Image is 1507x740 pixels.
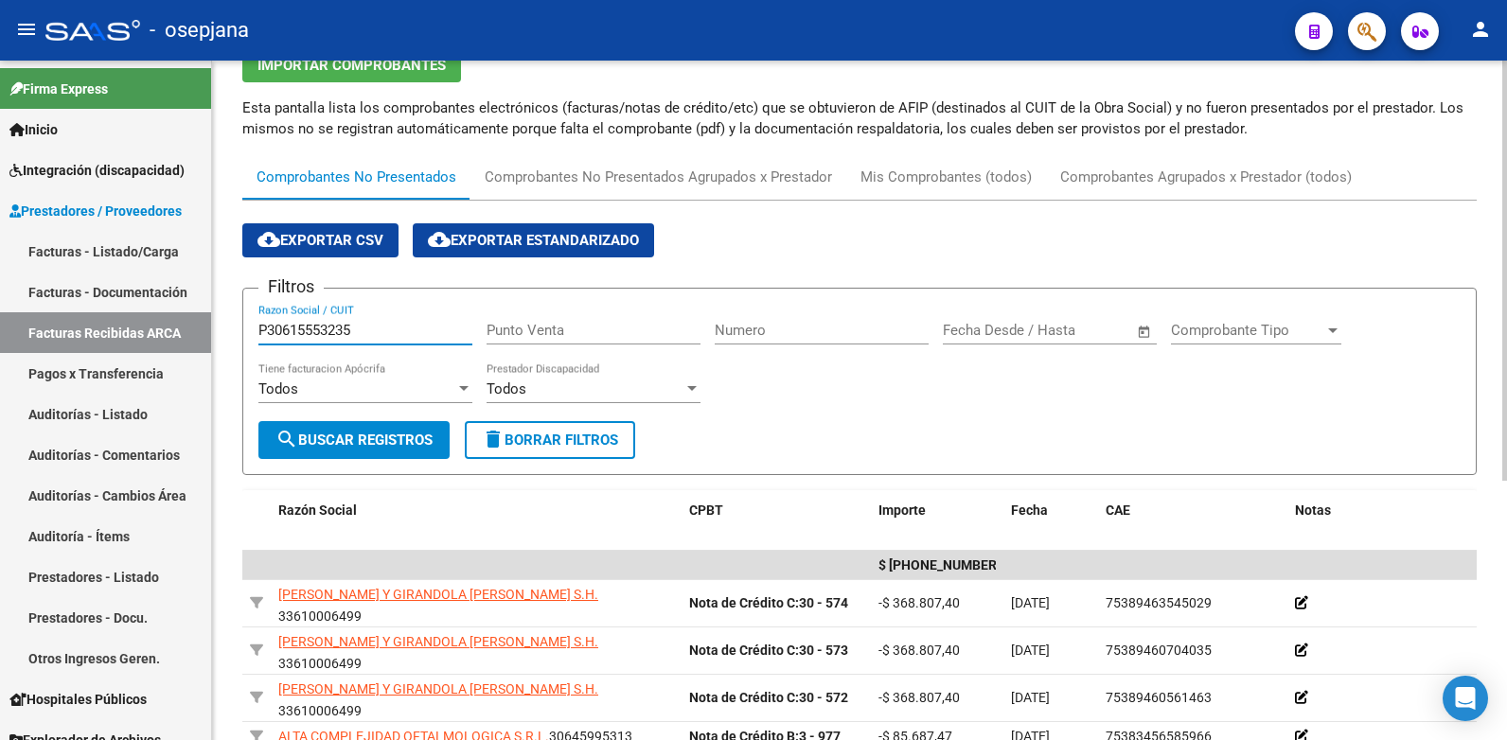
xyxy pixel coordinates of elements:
[878,643,960,658] span: -$ 368.807,40
[482,432,618,449] span: Borrar Filtros
[258,421,450,459] button: Buscar Registros
[257,57,446,74] span: Importar Comprobantes
[860,167,1032,187] div: Mis Comprobantes (todos)
[9,201,182,221] span: Prestadores / Proveedores
[1011,502,1048,518] span: Fecha
[1287,490,1477,531] datatable-header-cell: Notas
[878,557,1019,573] span: $ 30.336.960.977,25
[689,643,799,658] span: Nota de Crédito C:
[242,97,1477,139] p: Esta pantalla lista los comprobantes electrónicos (facturas/notas de crédito/etc) que se obtuvier...
[1011,690,1050,705] span: [DATE]
[278,681,598,696] span: [PERSON_NAME] Y GIRANDOLA [PERSON_NAME] S.H.
[689,502,723,518] span: CPBT
[278,678,674,718] div: 33610006499
[9,689,147,710] span: Hospitales Públicos
[278,634,598,649] span: [PERSON_NAME] Y GIRANDOLA [PERSON_NAME] S.H.
[1134,321,1156,343] button: Open calendar
[689,643,848,658] strong: 30 - 573
[150,9,249,51] span: - osepjana
[878,502,926,518] span: Importe
[15,18,38,41] mat-icon: menu
[482,428,505,450] mat-icon: delete
[1037,322,1128,339] input: Fecha fin
[258,273,324,300] h3: Filtros
[278,502,357,518] span: Razón Social
[1011,643,1050,658] span: [DATE]
[1469,18,1492,41] mat-icon: person
[413,223,654,257] button: Exportar Estandarizado
[258,380,298,397] span: Todos
[9,79,108,99] span: Firma Express
[9,119,58,140] span: Inicio
[278,587,598,602] span: [PERSON_NAME] Y GIRANDOLA [PERSON_NAME] S.H.
[278,631,674,671] div: 33610006499
[271,490,682,531] datatable-header-cell: Razón Social
[487,380,526,397] span: Todos
[1098,490,1287,531] datatable-header-cell: CAE
[1106,643,1212,658] span: 75389460704035
[257,232,383,249] span: Exportar CSV
[465,421,635,459] button: Borrar Filtros
[878,690,960,705] span: -$ 368.807,40
[1106,595,1212,610] span: 75389463545029
[485,167,832,187] div: Comprobantes No Presentados Agrupados x Prestador
[275,428,298,450] mat-icon: search
[242,47,461,82] button: Importar Comprobantes
[1295,502,1331,518] span: Notas
[1171,322,1324,339] span: Comprobante Tipo
[1106,690,1212,705] span: 75389460561463
[242,223,399,257] button: Exportar CSV
[278,584,674,624] div: 33610006499
[1003,490,1098,531] datatable-header-cell: Fecha
[1060,167,1352,187] div: Comprobantes Agrupados x Prestador (todos)
[257,228,280,251] mat-icon: cloud_download
[428,228,451,251] mat-icon: cloud_download
[943,322,1019,339] input: Fecha inicio
[878,595,960,610] span: -$ 368.807,40
[1011,595,1050,610] span: [DATE]
[871,490,1003,531] datatable-header-cell: Importe
[1443,676,1488,721] div: Open Intercom Messenger
[9,160,185,181] span: Integración (discapacidad)
[682,490,871,531] datatable-header-cell: CPBT
[275,432,433,449] span: Buscar Registros
[689,690,799,705] span: Nota de Crédito C:
[689,595,799,610] span: Nota de Crédito C:
[689,595,848,610] strong: 30 - 574
[1106,502,1130,518] span: CAE
[689,690,848,705] strong: 30 - 572
[428,232,639,249] span: Exportar Estandarizado
[257,167,456,187] div: Comprobantes No Presentados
